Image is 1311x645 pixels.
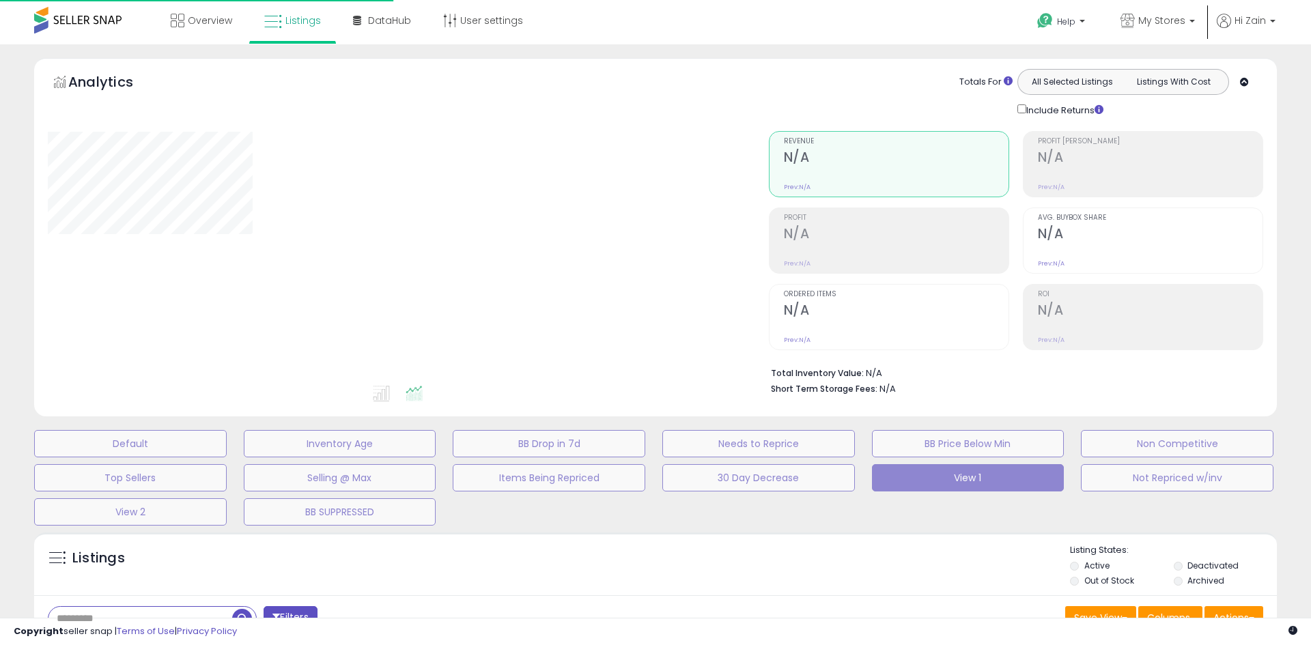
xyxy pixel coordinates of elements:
[784,336,810,344] small: Prev: N/A
[771,364,1253,380] li: N/A
[188,14,232,27] span: Overview
[285,14,321,27] span: Listings
[34,464,227,491] button: Top Sellers
[1081,464,1273,491] button: Not Repriced w/inv
[34,498,227,526] button: View 2
[784,259,810,268] small: Prev: N/A
[784,291,1009,298] span: Ordered Items
[784,214,1009,222] span: Profit
[453,430,645,457] button: BB Drop in 7d
[1021,73,1123,91] button: All Selected Listings
[1138,14,1185,27] span: My Stores
[1038,259,1065,268] small: Prev: N/A
[1038,291,1263,298] span: ROI
[244,498,436,526] button: BB SUPPRESSED
[1081,430,1273,457] button: Non Competitive
[1038,336,1065,344] small: Prev: N/A
[1038,183,1065,191] small: Prev: N/A
[1123,73,1224,91] button: Listings With Cost
[771,367,864,379] b: Total Inventory Value:
[1057,16,1075,27] span: Help
[14,625,237,638] div: seller snap | |
[784,138,1009,145] span: Revenue
[784,149,1009,168] h2: N/A
[1037,12,1054,29] i: Get Help
[244,430,436,457] button: Inventory Age
[872,464,1065,491] button: View 1
[1038,214,1263,222] span: Avg. Buybox Share
[368,14,411,27] span: DataHub
[453,464,645,491] button: Items Being Repriced
[244,464,436,491] button: Selling @ Max
[879,382,896,395] span: N/A
[1235,14,1266,27] span: Hi Zain
[1038,226,1263,244] h2: N/A
[1038,138,1263,145] span: Profit [PERSON_NAME]
[1038,302,1263,321] h2: N/A
[784,183,810,191] small: Prev: N/A
[662,430,855,457] button: Needs to Reprice
[14,625,64,637] strong: Copyright
[68,72,160,95] h5: Analytics
[1038,149,1263,168] h2: N/A
[784,226,1009,244] h2: N/A
[771,383,877,395] b: Short Term Storage Fees:
[662,464,855,491] button: 30 Day Decrease
[1026,2,1099,44] a: Help
[784,302,1009,321] h2: N/A
[959,76,1013,89] div: Totals For
[1007,102,1120,117] div: Include Returns
[1217,14,1275,44] a: Hi Zain
[872,430,1065,457] button: BB Price Below Min
[34,430,227,457] button: Default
